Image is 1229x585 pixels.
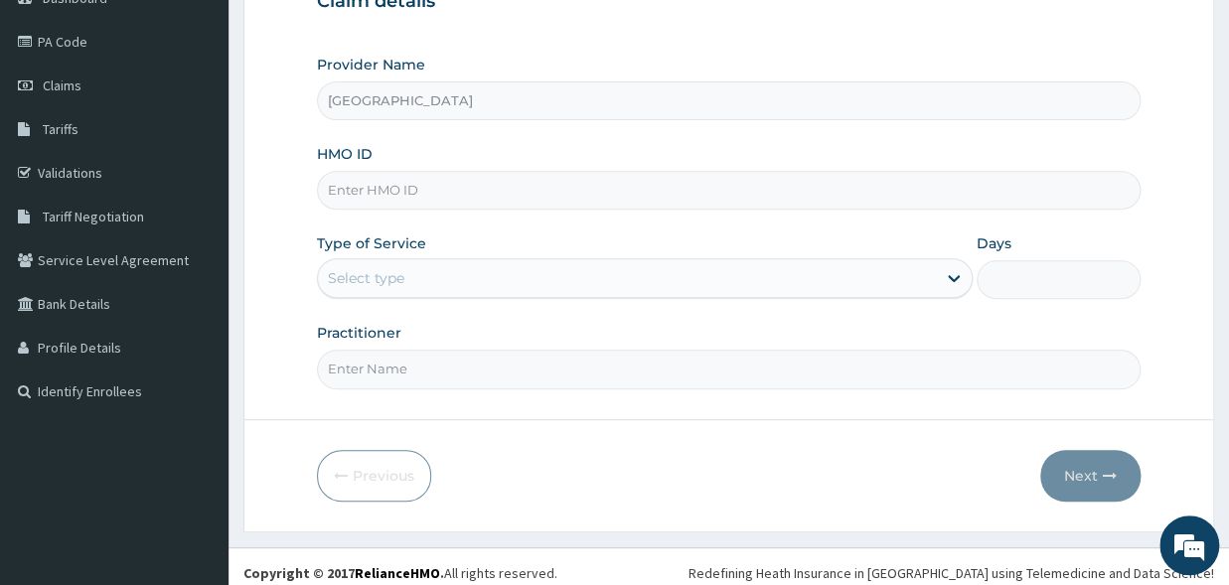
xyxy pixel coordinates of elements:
[317,350,1141,388] input: Enter Name
[977,233,1011,253] label: Days
[317,171,1141,210] input: Enter HMO ID
[328,268,404,288] div: Select type
[1040,450,1141,502] button: Next
[317,233,426,253] label: Type of Service
[317,323,401,343] label: Practitioner
[243,564,444,582] strong: Copyright © 2017 .
[317,55,425,74] label: Provider Name
[43,208,144,225] span: Tariff Negotiation
[317,450,431,502] button: Previous
[43,120,78,138] span: Tariffs
[317,144,373,164] label: HMO ID
[689,563,1214,583] div: Redefining Heath Insurance in [GEOGRAPHIC_DATA] using Telemedicine and Data Science!
[355,564,440,582] a: RelianceHMO
[43,76,81,94] span: Claims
